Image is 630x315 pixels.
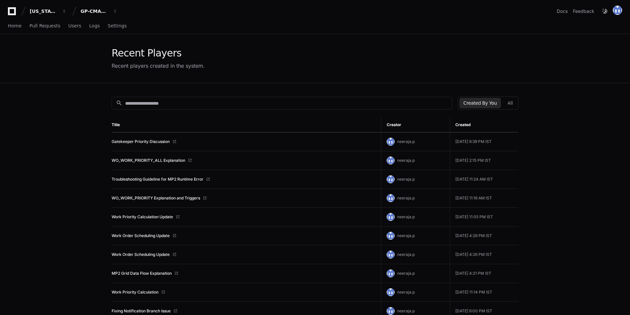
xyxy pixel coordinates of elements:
td: [DATE] 4:26 PM IST [450,227,518,245]
img: 174426149 [387,213,395,221]
button: All [504,98,517,108]
span: neeraja.p [397,290,415,295]
span: Settings [108,24,126,28]
img: 174426149 [387,307,395,315]
a: Docs [557,8,568,15]
td: [DATE] 6:39 PM IST [450,132,518,151]
td: [DATE] 2:15 PM IST [450,151,518,170]
td: [DATE] 4:21 PM IST [450,264,518,283]
span: Users [68,24,81,28]
a: Work Priority Calculation [112,290,158,295]
div: GP-CMAG-MP2 [81,8,109,15]
span: neeraja.p [397,214,415,219]
span: neeraja.p [397,233,415,238]
img: 174426149 [387,175,395,183]
a: Gatekeeper Priority Discussion [112,139,170,144]
span: neeraja.p [397,177,415,182]
span: Home [8,24,21,28]
a: Troubleshooting Guideline for MP2 Runtime Error [112,177,203,182]
span: neeraja.p [397,252,415,257]
a: Fixing Notification Branch Issue [112,308,171,314]
a: WO_WORK_PRIORITY Explanation and Triggers [112,195,200,201]
img: 174426149 [387,269,395,277]
button: Created By You [459,98,501,108]
td: [DATE] 11:05 PM IST [450,208,518,227]
span: neeraja.p [397,139,415,144]
th: Title [112,118,381,132]
td: [DATE] 11:24 AM IST [450,170,518,189]
a: Users [68,18,81,34]
a: Settings [108,18,126,34]
th: Created [450,118,518,132]
a: Pull Requests [29,18,60,34]
a: WO_WORK_PRIORITY_ALL Explanation [112,158,185,163]
a: Home [8,18,21,34]
th: Creator [381,118,450,132]
button: [US_STATE] Pacific [27,5,69,17]
a: Logs [89,18,100,34]
button: Feedback [573,8,594,15]
img: 174426149 [387,251,395,259]
img: 174426149 [387,157,395,164]
button: GP-CMAG-MP2 [78,5,120,17]
a: Work Order Scheduling Update [112,252,170,257]
img: 174426149 [387,288,395,296]
div: Recent Players [112,47,205,59]
span: neeraja.p [397,271,415,276]
span: neeraja.p [397,308,415,313]
td: [DATE] 11:14 PM IST [450,283,518,302]
a: Work Priority Calculation Update [112,214,173,220]
a: Work Order Scheduling Update [112,233,170,238]
img: 174426149 [387,194,395,202]
span: neeraja.p [397,195,415,200]
div: [US_STATE] Pacific [30,8,58,15]
mat-icon: search [116,100,122,106]
span: Logs [89,24,100,28]
img: 174426149 [613,6,622,15]
td: [DATE] 4:26 PM IST [450,245,518,264]
div: Recent players created in the system. [112,62,205,70]
img: 174426149 [387,138,395,146]
span: Pull Requests [29,24,60,28]
td: [DATE] 11:16 AM IST [450,189,518,208]
span: neeraja.p [397,158,415,163]
a: MP2 Grid Data Flow Explanation [112,271,172,276]
img: 174426149 [387,232,395,240]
